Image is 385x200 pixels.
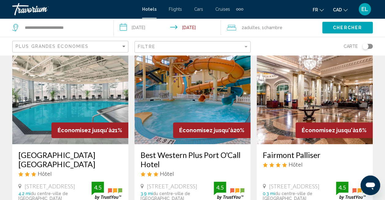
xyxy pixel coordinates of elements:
button: User Menu [357,3,373,16]
span: Hôtel [160,170,174,177]
img: Hotel image [12,46,128,144]
a: Cruises [215,7,230,12]
span: [STREET_ADDRESS] [147,183,197,190]
span: Carte [344,42,358,51]
button: Change currency [333,5,348,14]
span: Chambre [264,25,282,30]
button: Check-in date: Sep 6, 2025 Check-out date: Sep 7, 2025 [114,18,221,37]
div: 21% [51,122,128,138]
a: Cars [194,7,203,12]
span: [STREET_ADDRESS] [25,183,75,190]
a: Hotels [142,7,157,12]
img: Hotel image [257,46,373,144]
span: fr [313,7,318,12]
span: 2 [242,23,260,32]
a: Best Western Plus Port O'Call Hotel [141,150,244,169]
a: [GEOGRAPHIC_DATA] [GEOGRAPHIC_DATA] [18,150,122,169]
div: 20% [173,122,251,138]
img: trustyou-badge.svg [336,182,367,200]
span: 0.3 mi [263,191,275,196]
span: , 1 [260,23,282,32]
span: Hôtel [38,170,52,177]
img: Hotel image [134,46,251,144]
span: Chercher [333,25,362,30]
span: Plus grandes économies [16,44,89,49]
span: Filtre [138,44,155,49]
button: Travelers: 2 adults, 0 children [221,18,322,37]
span: 4.2 mi [18,191,31,196]
button: Extra navigation items [236,4,243,14]
span: Économisez jusqu'à [179,127,233,133]
a: Flights [169,7,182,12]
div: 3 star Hotel [18,170,122,177]
span: 3.9 mi [141,191,153,196]
span: EL [361,6,368,12]
a: Travorium [12,3,136,15]
button: Filter [134,41,251,53]
span: Adultes [244,25,260,30]
button: Toggle map [358,44,373,49]
img: trustyou-badge.svg [214,182,244,200]
div: 4 star Hotel [263,161,367,168]
div: 3 star Hotel [141,170,244,177]
span: CAD [333,7,342,12]
span: [STREET_ADDRESS] [269,183,319,190]
div: 4.5 [214,184,226,191]
mat-select: Sort by [16,44,126,49]
span: Hôtel [289,161,303,168]
span: Économisez jusqu'à [302,127,356,133]
div: 4.5 [92,184,104,191]
button: Change language [313,5,324,14]
a: Fairmont Palliser [263,150,367,160]
button: Chercher [322,22,373,33]
img: trustyou-badge.svg [92,182,122,200]
div: 16% [296,122,373,138]
iframe: Bouton de lancement de la fenêtre de messagerie [360,175,380,195]
div: 4.5 [336,184,348,191]
span: Économisez jusqu'à [58,127,112,133]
